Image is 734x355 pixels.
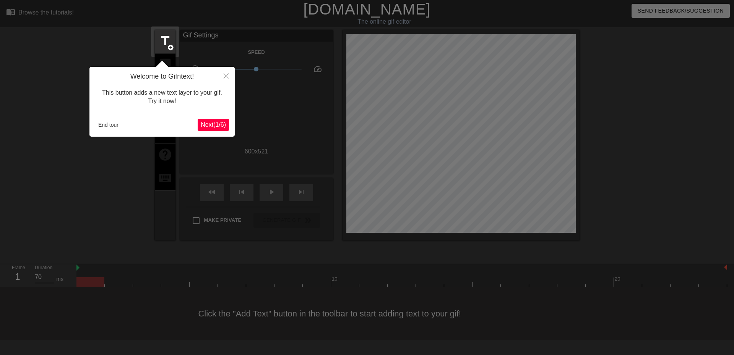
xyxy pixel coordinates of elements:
span: Next ( 1 / 6 ) [201,121,226,128]
button: End tour [95,119,122,131]
button: Next [198,119,229,131]
button: Close [218,67,235,84]
h4: Welcome to Gifntext! [95,73,229,81]
div: This button adds a new text layer to your gif. Try it now! [95,81,229,113]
